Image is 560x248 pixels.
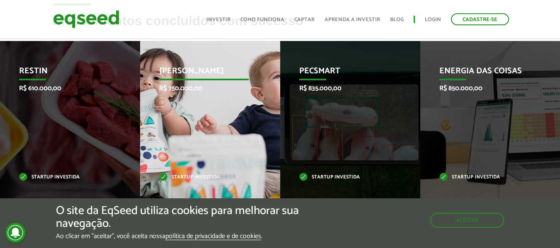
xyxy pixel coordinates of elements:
a: Cadastre-se [451,13,509,25]
button: Aceitar [430,213,504,228]
a: Investir [206,17,230,22]
p: R$ 610.000,00 [19,84,109,92]
p: R$ 850.000,00 [439,84,529,92]
p: Restin [19,66,109,80]
a: Aprenda a investir [325,17,380,22]
a: Blog [390,17,404,22]
p: Startup investida [159,175,249,180]
a: Login [425,17,441,22]
p: Startup investida [19,175,109,180]
h5: O site da EqSeed utiliza cookies para melhorar sua navegação. [56,205,325,230]
a: Como funciona [240,17,284,22]
p: Pecsmart [299,66,389,80]
p: Startup investida [439,175,529,180]
a: Captar [294,17,315,22]
a: política de privacidade e de cookies [165,233,261,240]
p: R$ 750.000,00 [159,84,249,92]
p: Ao clicar em "aceitar", você aceita nossa . [56,232,325,240]
p: Startup investida [299,175,389,180]
p: R$ 835.000,00 [299,84,389,92]
p: Energia das Coisas [439,66,529,80]
img: EqSeed [53,8,119,30]
p: [PERSON_NAME] [159,66,249,80]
